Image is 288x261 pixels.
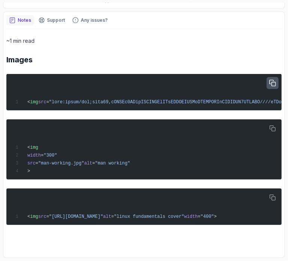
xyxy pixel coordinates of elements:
[44,153,57,158] span: "300"
[46,100,49,105] span: =
[41,153,44,158] span: =
[214,214,217,219] span: >
[47,17,65,23] p: Support
[103,214,112,219] span: alt
[27,169,30,174] span: >
[114,214,184,219] span: "linux fundamentals cover"
[27,214,30,219] span: <
[6,54,282,65] h2: Images
[36,161,38,166] span: =
[27,145,30,150] span: <
[81,17,108,23] p: Any issues?
[46,214,49,219] span: =
[184,214,198,219] span: width
[6,15,34,26] button: notes button
[30,100,38,105] span: img
[6,36,282,45] p: ~1 min read
[36,15,68,26] button: Support button
[84,161,92,166] span: alt
[27,153,41,158] span: width
[95,161,130,166] span: "man working"
[27,161,36,166] span: src
[92,161,95,166] span: =
[30,145,38,150] span: img
[198,214,201,219] span: =
[38,100,47,105] span: src
[18,17,31,23] p: Notes
[27,100,30,105] span: <
[69,15,111,26] button: Feedback button
[49,214,103,219] span: "[URL][DOMAIN_NAME]"
[38,214,47,219] span: src
[201,214,214,219] span: "400"
[111,214,114,219] span: =
[30,214,38,219] span: img
[38,161,84,166] span: "man-working.jpg"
